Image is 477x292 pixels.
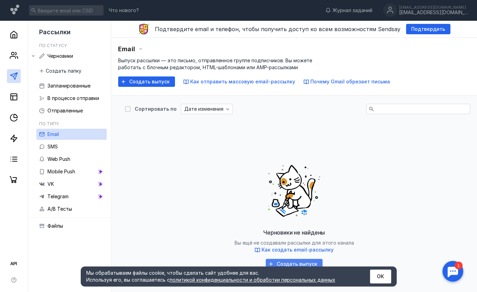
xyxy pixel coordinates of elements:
span: Web Push [47,156,70,162]
button: Почему Gmail обрезает письма [303,78,390,85]
button: Как создать email-рассылку [255,246,334,253]
div: 1 [16,4,24,12]
div: Мы обрабатываем файлы cookie, чтобы сделать сайт удобнее для вас. Используя его, вы соглашаетесь c [86,270,353,283]
a: Журнал заданий [322,7,376,14]
button: Дате изменения [181,104,233,114]
a: В процессе отправки [36,93,107,104]
a: Запланированные [36,80,107,91]
button: Создать выпуск [118,76,175,87]
span: SMS [47,144,58,149]
span: Черновики [47,53,73,59]
span: Mobile Push [47,168,75,174]
span: Дате изменения [184,106,223,112]
span: Создать папку [46,68,81,74]
span: Как отправить массовую email-рассылку [190,79,295,84]
span: Как создать email-рассылку [262,247,334,253]
span: Подтвердите email и телефон, чтобы получить доступ ко всем возможностям Sendsay [155,26,400,33]
a: SMS [36,141,107,152]
span: Черновики не найдены [263,229,325,236]
a: Telegram [36,191,107,202]
div: [EMAIL_ADDRESS][DOMAIN_NAME] [399,5,468,9]
button: Подтвердить [406,24,450,34]
span: Журнал заданий [333,7,372,14]
a: политикой конфиденциальности и обработки персональных данных [170,277,335,283]
button: ОК [370,270,391,283]
a: Web Push [36,154,107,165]
a: Отправленные [36,105,107,116]
a: Что нового? [105,8,142,13]
h5: По статусу [39,43,67,48]
span: Что нового? [109,8,139,13]
span: Запланированные [47,83,90,89]
div: Сортировать по [135,107,177,111]
span: A/B Тесты [47,206,72,212]
a: VK [36,179,107,190]
a: Черновики [36,51,107,62]
h5: По типу [39,121,59,126]
span: Подтвердить [411,26,445,32]
span: Рассылки [39,28,71,36]
a: Email [36,129,107,140]
span: Telegram [47,193,69,199]
a: Файлы [36,220,107,231]
button: Создать выпуск [266,259,323,269]
div: [EMAIL_ADDRESS][DOMAIN_NAME] [399,10,468,16]
span: Создать выпуск [129,79,170,85]
span: Отправленные [47,108,83,113]
button: Создать папку [36,66,85,76]
span: В процессе отправки [47,95,99,101]
span: VK [47,181,54,187]
a: Mobile Push [36,166,107,177]
span: Email [118,45,135,53]
span: Почему Gmail обрезает письма [310,79,390,84]
span: Файлы [47,223,63,229]
input: Введите email или CSID [29,5,104,16]
span: Выпуск рассылки — это письмо, отправленное группе подписчиков. Вы можете работать с блочным редак... [118,57,312,70]
button: Как отправить массовую email-рассылку [183,78,295,85]
span: Вы ещё не создавали рассылки для этого канала [235,240,354,253]
span: Email [47,131,59,137]
span: Создать выпуск [277,261,317,267]
a: A/B Тесты [36,203,107,215]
